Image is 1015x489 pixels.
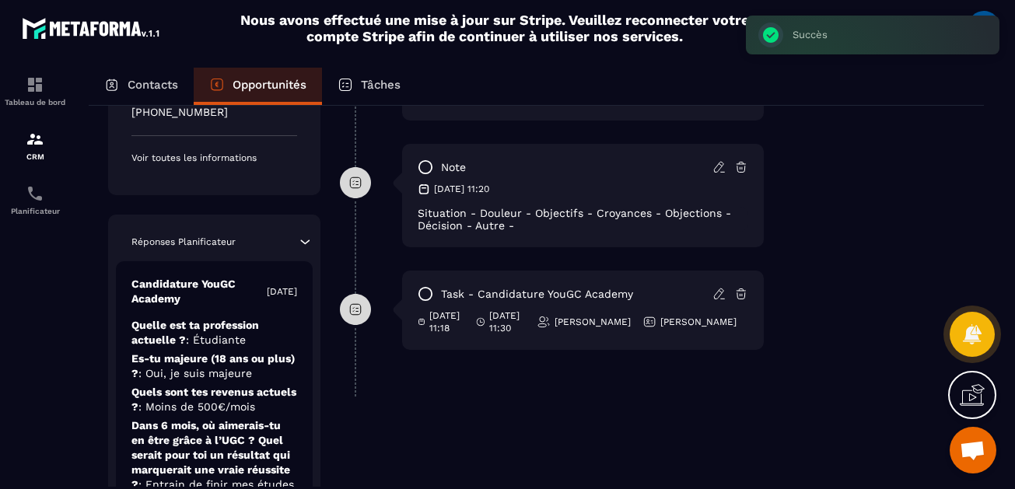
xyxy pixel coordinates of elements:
img: formation [26,75,44,94]
p: Es-tu majeure (18 ans ou plus) ? [131,351,297,381]
p: Quels sont tes revenus actuels ? [131,385,297,414]
p: [DATE] [267,285,297,298]
img: logo [22,14,162,42]
p: Réponses Planificateur [131,236,236,248]
a: Tâches [322,68,416,105]
a: schedulerschedulerPlanificateur [4,173,66,227]
p: Voir toutes les informations [131,152,297,164]
span: : Oui, je suis majeure [138,367,252,379]
p: Opportunités [233,78,306,92]
p: [DATE] 11:20 [434,183,489,195]
h2: Nous avons effectué une mise à jour sur Stripe. Veuillez reconnecter votre compte Stripe afin de ... [240,12,750,44]
span: : Moins de 500€/mois [138,400,255,413]
a: Opportunités [194,68,322,105]
p: [PHONE_NUMBER] [131,105,297,120]
p: Quelle est ta profession actuelle ? [131,318,297,348]
a: formationformationTableau de bord [4,64,66,118]
p: Candidature YouGC Academy [131,277,267,306]
p: [DATE] 11:18 [429,309,464,334]
p: Tableau de bord [4,98,66,107]
p: task - Candidature YouGC Academy [441,287,633,302]
img: scheduler [26,184,44,203]
a: Contacts [89,68,194,105]
p: [PERSON_NAME] [555,316,631,328]
a: formationformationCRM [4,118,66,173]
p: note [441,160,466,175]
p: Tâches [361,78,401,92]
p: CRM [4,152,66,161]
p: [DATE] 11:30 [489,309,525,334]
a: Ouvrir le chat [950,427,996,473]
p: Planificateur [4,207,66,215]
p: [PERSON_NAME] [660,316,737,328]
span: : Étudiante [186,334,246,346]
div: Situation - Douleur - Objectifs - Croyances - Objections - Décision - Autre - [418,207,749,232]
img: formation [26,130,44,148]
p: Contacts [128,78,178,92]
